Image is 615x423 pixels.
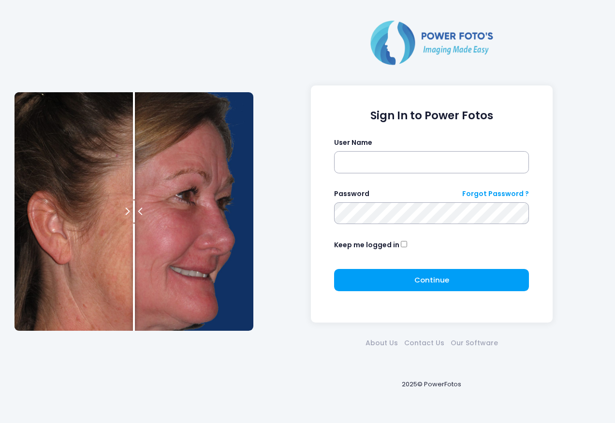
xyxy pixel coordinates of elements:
[334,240,399,250] label: Keep me logged in
[447,338,501,348] a: Our Software
[362,338,401,348] a: About Us
[462,189,529,199] a: Forgot Password ?
[401,338,447,348] a: Contact Us
[334,189,369,199] label: Password
[334,138,372,148] label: User Name
[366,18,497,67] img: Logo
[334,269,529,291] button: Continue
[414,275,449,285] span: Continue
[334,109,529,122] h1: Sign In to Power Fotos
[263,364,600,405] div: 2025© PowerFotos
